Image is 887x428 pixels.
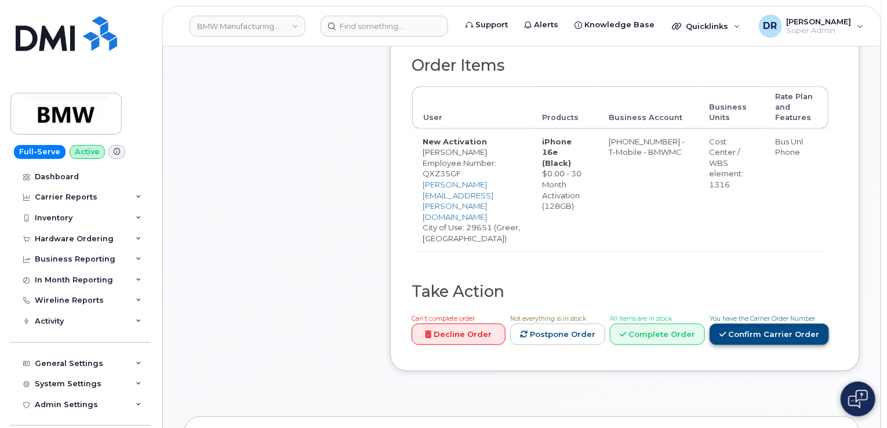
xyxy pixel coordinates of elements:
[664,14,748,38] div: Quicklinks
[699,86,765,129] th: Business Units
[566,13,663,37] a: Knowledge Base
[765,129,828,251] td: Bus Unl Phone
[848,390,868,408] img: Open chat
[423,137,487,146] strong: New Activation
[532,86,598,129] th: Products
[190,16,306,37] a: BMW Manufacturing Co LLC
[710,315,815,322] span: You have the Carrier Order Number
[510,315,586,322] span: Not everything is in stock
[412,283,829,300] h2: Take Action
[751,14,872,38] div: Dori Ripley
[412,315,475,322] span: Can't complete order
[321,16,448,37] input: Find something...
[457,13,516,37] a: Support
[516,13,566,37] a: Alerts
[598,129,699,251] td: [PHONE_NUMBER] - T-Mobile - BMWMC
[475,19,508,31] span: Support
[412,57,829,74] h2: Order Items
[765,86,828,129] th: Rate Plan and Features
[610,315,672,322] span: All Items are in stock
[534,19,558,31] span: Alerts
[686,21,728,31] span: Quicklinks
[584,19,655,31] span: Knowledge Base
[710,324,829,345] a: Confirm Carrier Order
[542,137,572,168] strong: iPhone 16e (Black)
[787,26,852,35] span: Super Admin
[423,158,496,179] span: Employee Number: QXZ35GF
[412,86,532,129] th: User
[764,19,777,33] span: DR
[787,17,852,26] span: [PERSON_NAME]
[610,324,705,345] a: Complete Order
[412,324,506,345] a: Decline Order
[598,86,699,129] th: Business Account
[532,129,598,251] td: $0.00 - 30 Month Activation (128GB)
[423,180,493,222] a: [PERSON_NAME][EMAIL_ADDRESS][PERSON_NAME][DOMAIN_NAME]
[412,129,532,251] td: [PERSON_NAME] City of Use: 29651 (Greer, [GEOGRAPHIC_DATA])
[710,136,755,190] div: Cost Center / WBS element: 1316
[510,324,605,345] a: Postpone Order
